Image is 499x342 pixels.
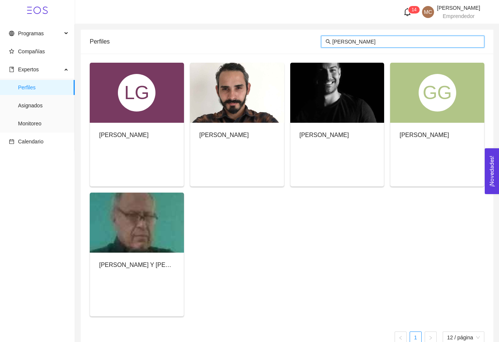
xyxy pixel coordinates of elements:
[18,139,44,145] span: Calendario
[403,8,412,16] span: bell
[118,74,155,111] div: LG
[9,67,14,72] span: book
[414,7,417,12] span: 4
[485,148,499,194] button: Open Feedback Widget
[18,98,69,113] span: Asignados
[18,66,39,72] span: Expertos
[326,39,331,44] span: search
[424,6,432,18] span: MC
[18,116,69,131] span: Monitoreo
[99,260,175,270] div: [PERSON_NAME] Y [PERSON_NAME]
[428,336,433,340] span: right
[9,31,14,36] span: global
[332,38,480,46] input: Buscar
[409,6,419,14] sup: 14
[199,130,249,140] div: [PERSON_NAME]
[437,5,480,11] span: [PERSON_NAME]
[398,336,403,340] span: left
[300,130,349,140] div: [PERSON_NAME]
[18,30,44,36] span: Programas
[9,49,14,54] span: star
[18,48,45,54] span: Compañías
[419,74,456,111] div: GG
[90,31,321,52] div: Perfiles
[443,13,475,19] span: Emprendedor
[18,80,69,95] span: Perfiles
[99,130,149,140] div: [PERSON_NAME]
[400,130,449,140] div: [PERSON_NAME]
[412,7,414,12] span: 1
[9,139,14,144] span: calendar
